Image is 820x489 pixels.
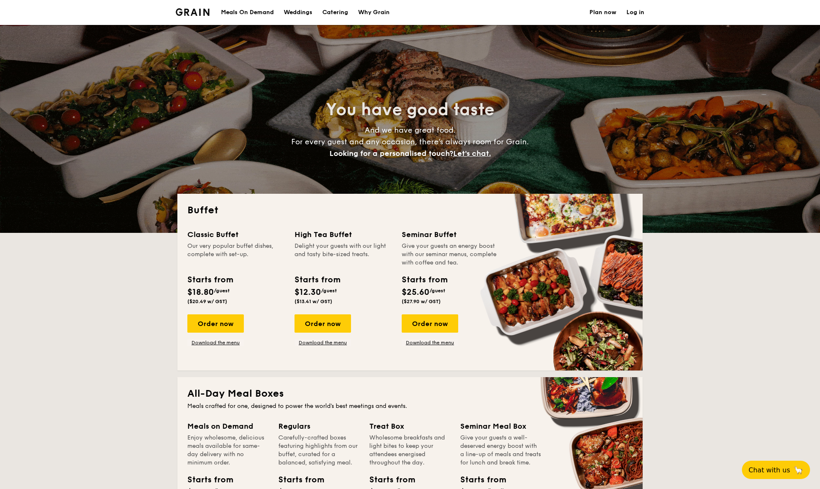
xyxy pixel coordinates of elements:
[402,314,458,333] div: Order now
[749,466,790,474] span: Chat with us
[278,420,359,432] div: Regulars
[402,274,447,286] div: Starts from
[187,474,225,486] div: Starts from
[295,274,340,286] div: Starts from
[214,288,230,294] span: /guest
[326,100,494,120] span: You have good taste
[402,242,499,267] div: Give your guests an energy boost with our seminar menus, complete with coffee and tea.
[187,299,227,304] span: ($20.49 w/ GST)
[187,387,633,400] h2: All-Day Meal Boxes
[187,339,244,346] a: Download the menu
[278,434,359,467] div: Carefully-crafted boxes featuring highlights from our buffet, curated for a balanced, satisfying ...
[295,299,332,304] span: ($13.41 w/ GST)
[369,474,407,486] div: Starts from
[402,339,458,346] a: Download the menu
[187,274,233,286] div: Starts from
[402,229,499,240] div: Seminar Buffet
[278,474,316,486] div: Starts from
[176,8,209,16] a: Logotype
[460,434,541,467] div: Give your guests a well-deserved energy boost with a line-up of meals and treats for lunch and br...
[460,420,541,432] div: Seminar Meal Box
[187,242,285,267] div: Our very popular buffet dishes, complete with set-up.
[295,287,321,297] span: $12.30
[295,314,351,333] div: Order now
[460,474,498,486] div: Starts from
[369,434,450,467] div: Wholesome breakfasts and light bites to keep your attendees energised throughout the day.
[187,229,285,240] div: Classic Buffet
[321,288,337,294] span: /guest
[329,149,453,158] span: Looking for a personalised touch?
[187,420,268,432] div: Meals on Demand
[453,149,491,158] span: Let's chat.
[430,288,445,294] span: /guest
[402,287,430,297] span: $25.60
[187,434,268,467] div: Enjoy wholesome, delicious meals available for same-day delivery with no minimum order.
[295,339,351,346] a: Download the menu
[187,402,633,410] div: Meals crafted for one, designed to power the world's best meetings and events.
[295,242,392,267] div: Delight your guests with our light and tasty bite-sized treats.
[187,314,244,333] div: Order now
[187,287,214,297] span: $18.80
[187,204,633,217] h2: Buffet
[291,126,529,158] span: And we have great food. For every guest and any occasion, there’s always room for Grain.
[742,461,810,479] button: Chat with us🦙
[402,299,441,304] span: ($27.90 w/ GST)
[369,420,450,432] div: Treat Box
[176,8,209,16] img: Grain
[295,229,392,240] div: High Tea Buffet
[793,465,803,475] span: 🦙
